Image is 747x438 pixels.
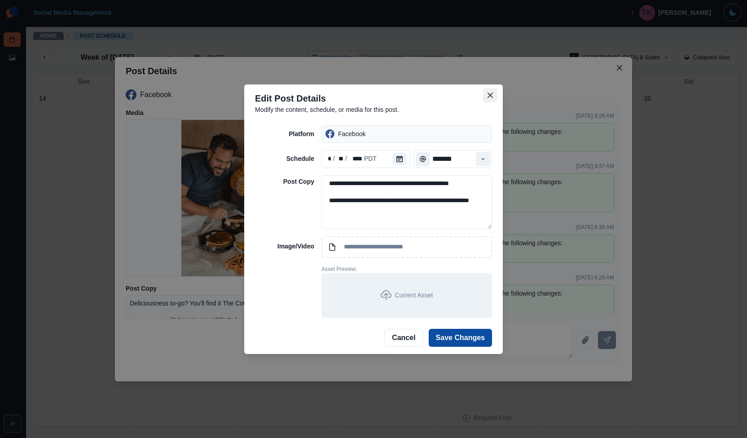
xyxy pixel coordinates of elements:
[414,150,492,168] div: Time
[324,154,378,164] div: Date
[336,154,344,164] div: day
[414,150,492,168] input: Select Time
[338,129,365,139] p: Facebook
[324,154,332,164] div: month
[321,265,492,273] p: Asset Preview:
[255,242,314,251] p: Image/Video
[416,152,430,166] button: Time
[384,329,423,347] button: Cancel
[255,92,492,105] p: Edit Post Details
[344,154,348,164] div: /
[255,129,314,139] p: Platform
[395,291,433,300] p: Current Asset
[363,154,378,164] div: time zone
[429,329,492,347] button: Save Changes
[255,105,492,115] p: Modify the content, schedule, or media for this post.
[255,177,314,186] p: Post Copy
[348,154,363,164] div: year
[255,154,314,164] p: Schedule
[392,153,407,165] button: Calendar
[476,152,490,166] button: Time
[332,154,336,164] div: /
[483,88,497,102] button: Close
